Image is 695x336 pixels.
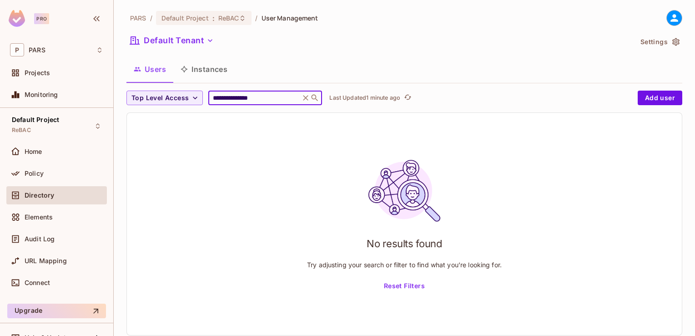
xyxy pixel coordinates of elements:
span: refresh [404,93,412,102]
span: Connect [25,279,50,286]
span: ReBAC [12,127,31,134]
span: Directory [25,192,54,199]
span: Default Project [12,116,59,123]
h1: No results found [367,237,442,250]
span: URL Mapping [25,257,67,265]
span: : [212,15,215,22]
button: Instances [173,58,235,81]
span: Projects [25,69,50,76]
span: ReBAC [218,14,239,22]
span: Elements [25,214,53,221]
button: refresh [402,92,413,103]
p: Try adjusting your search or filter to find what you’re looking for. [307,260,502,269]
p: Last Updated 1 minute ago [329,94,400,102]
li: / [255,14,257,22]
button: Default Tenant [126,33,217,48]
span: Monitoring [25,91,58,98]
button: Top Level Access [126,91,203,105]
button: Settings [637,35,682,49]
button: Users [126,58,173,81]
span: Workspace: PARS [29,46,45,54]
span: User Management [262,14,318,22]
button: Add user [638,91,682,105]
span: the active workspace [130,14,146,22]
span: P [10,43,24,56]
div: Pro [34,13,49,24]
button: Upgrade [7,304,106,318]
span: Home [25,148,42,155]
button: Reset Filters [380,279,428,294]
span: Top Level Access [131,92,189,104]
span: Click to refresh data [400,92,413,103]
span: Default Project [161,14,209,22]
span: Policy [25,170,44,177]
li: / [150,14,152,22]
span: Audit Log [25,235,55,243]
img: SReyMgAAAABJRU5ErkJggg== [9,10,25,27]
